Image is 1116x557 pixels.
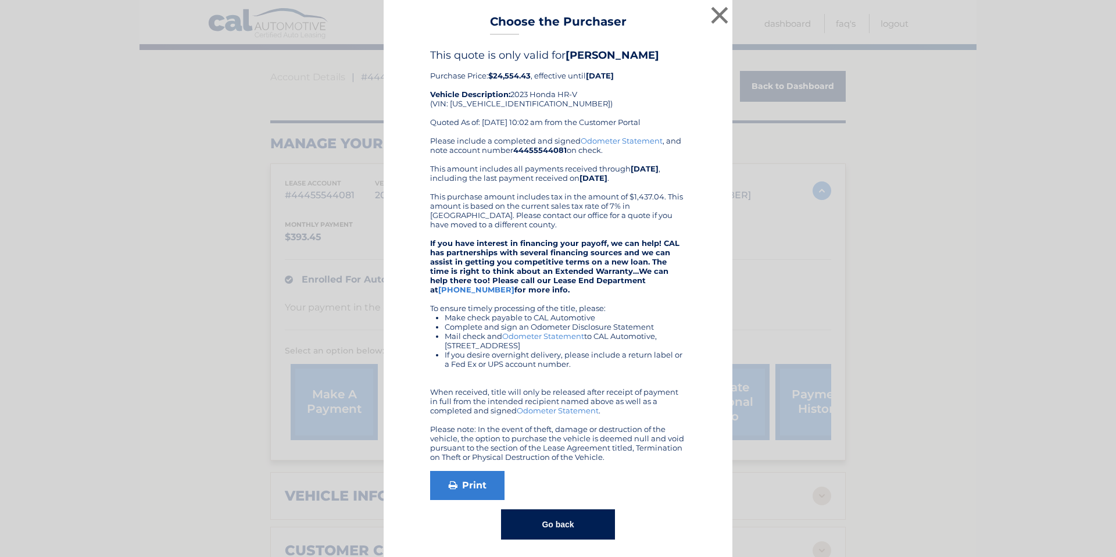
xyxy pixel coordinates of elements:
div: Purchase Price: , effective until 2023 Honda HR-V (VIN: [US_VEHICLE_IDENTIFICATION_NUMBER]) Quote... [430,49,686,136]
h3: Choose the Purchaser [490,15,627,35]
li: Mail check and to CAL Automotive, [STREET_ADDRESS] [445,331,686,350]
b: [DATE] [586,71,614,80]
h4: This quote is only valid for [430,49,686,62]
div: Please include a completed and signed , and note account number on check. This amount includes al... [430,136,686,462]
b: $24,554.43 [488,71,531,80]
li: Complete and sign an Odometer Disclosure Statement [445,322,686,331]
a: [PHONE_NUMBER] [438,285,514,294]
a: Odometer Statement [517,406,599,415]
b: [PERSON_NAME] [566,49,659,62]
b: [DATE] [631,164,659,173]
b: [DATE] [580,173,607,183]
li: If you desire overnight delivery, please include a return label or a Fed Ex or UPS account number. [445,350,686,369]
a: Odometer Statement [502,331,584,341]
strong: If you have interest in financing your payoff, we can help! CAL has partnerships with several fin... [430,238,679,294]
a: Print [430,471,505,500]
a: Odometer Statement [581,136,663,145]
li: Make check payable to CAL Automotive [445,313,686,322]
button: × [708,3,731,27]
button: Go back [501,509,614,540]
strong: Vehicle Description: [430,90,510,99]
b: 44455544081 [513,145,567,155]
